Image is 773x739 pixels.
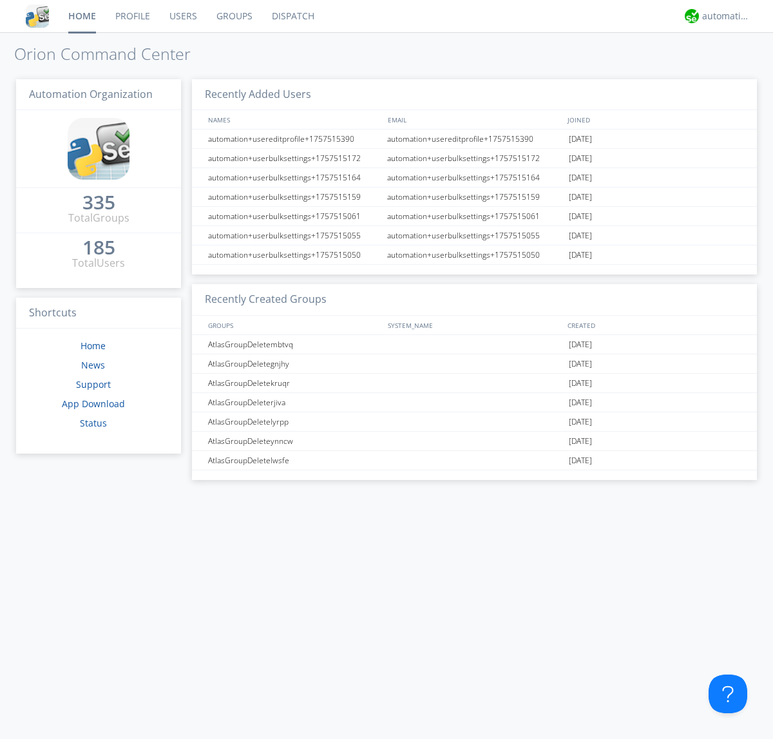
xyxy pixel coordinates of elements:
[205,432,383,450] div: AtlasGroupDeleteynncw
[16,298,181,329] h3: Shortcuts
[205,130,383,148] div: automation+usereditprofile+1757515390
[685,9,699,23] img: d2d01cd9b4174d08988066c6d424eccd
[569,393,592,412] span: [DATE]
[192,187,757,207] a: automation+userbulksettings+1757515159automation+userbulksettings+1757515159[DATE]
[192,335,757,354] a: AtlasGroupDeletembtvq[DATE]
[384,207,566,226] div: automation+userbulksettings+1757515061
[192,168,757,187] a: automation+userbulksettings+1757515164automation+userbulksettings+1757515164[DATE]
[82,196,115,211] a: 335
[192,393,757,412] a: AtlasGroupDeleterjiva[DATE]
[192,149,757,168] a: automation+userbulksettings+1757515172automation+userbulksettings+1757515172[DATE]
[205,207,383,226] div: automation+userbulksettings+1757515061
[569,168,592,187] span: [DATE]
[569,130,592,149] span: [DATE]
[205,110,381,129] div: NAMES
[205,335,383,354] div: AtlasGroupDeletembtvq
[192,207,757,226] a: automation+userbulksettings+1757515061automation+userbulksettings+1757515061[DATE]
[82,241,115,254] div: 185
[205,393,383,412] div: AtlasGroupDeleterjiva
[81,359,105,371] a: News
[26,5,49,28] img: cddb5a64eb264b2086981ab96f4c1ba7
[569,451,592,470] span: [DATE]
[81,340,106,352] a: Home
[569,412,592,432] span: [DATE]
[205,187,383,206] div: automation+userbulksettings+1757515159
[192,374,757,393] a: AtlasGroupDeletekruqr[DATE]
[192,79,757,111] h3: Recently Added Users
[205,149,383,168] div: automation+userbulksettings+1757515172
[384,226,566,245] div: automation+userbulksettings+1757515055
[205,316,381,334] div: GROUPS
[205,374,383,392] div: AtlasGroupDeletekruqr
[205,245,383,264] div: automation+userbulksettings+1757515050
[205,451,383,470] div: AtlasGroupDeletelwsfe
[702,10,750,23] div: automation+atlas
[192,354,757,374] a: AtlasGroupDeletegnjhy[DATE]
[569,245,592,265] span: [DATE]
[62,398,125,410] a: App Download
[192,412,757,432] a: AtlasGroupDeletelyrpp[DATE]
[192,432,757,451] a: AtlasGroupDeleteynncw[DATE]
[564,316,745,334] div: CREATED
[709,675,747,713] iframe: Toggle Customer Support
[569,187,592,207] span: [DATE]
[384,168,566,187] div: automation+userbulksettings+1757515164
[68,211,129,226] div: Total Groups
[569,335,592,354] span: [DATE]
[385,316,564,334] div: SYSTEM_NAME
[564,110,745,129] div: JOINED
[384,149,566,168] div: automation+userbulksettings+1757515172
[82,196,115,209] div: 335
[205,412,383,431] div: AtlasGroupDeletelyrpp
[192,130,757,149] a: automation+usereditprofile+1757515390automation+usereditprofile+1757515390[DATE]
[569,226,592,245] span: [DATE]
[82,241,115,256] a: 185
[569,207,592,226] span: [DATE]
[384,187,566,206] div: automation+userbulksettings+1757515159
[569,149,592,168] span: [DATE]
[29,87,153,101] span: Automation Organization
[192,245,757,265] a: automation+userbulksettings+1757515050automation+userbulksettings+1757515050[DATE]
[192,451,757,470] a: AtlasGroupDeletelwsfe[DATE]
[205,354,383,373] div: AtlasGroupDeletegnjhy
[80,417,107,429] a: Status
[205,226,383,245] div: automation+userbulksettings+1757515055
[384,130,566,148] div: automation+usereditprofile+1757515390
[384,245,566,264] div: automation+userbulksettings+1757515050
[205,168,383,187] div: automation+userbulksettings+1757515164
[569,374,592,393] span: [DATE]
[569,354,592,374] span: [DATE]
[192,226,757,245] a: automation+userbulksettings+1757515055automation+userbulksettings+1757515055[DATE]
[192,284,757,316] h3: Recently Created Groups
[385,110,564,129] div: EMAIL
[68,118,129,180] img: cddb5a64eb264b2086981ab96f4c1ba7
[569,432,592,451] span: [DATE]
[76,378,111,390] a: Support
[72,256,125,271] div: Total Users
